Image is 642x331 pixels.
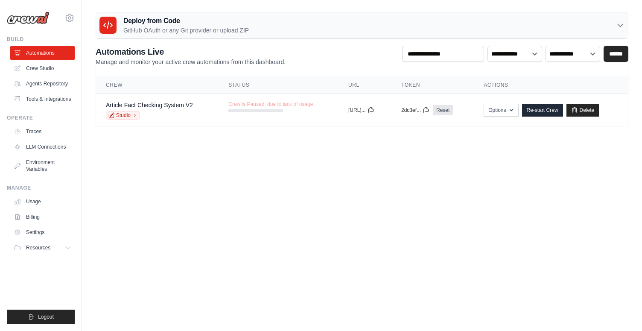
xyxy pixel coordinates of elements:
[391,76,473,94] th: Token
[10,62,75,75] a: Crew Studio
[7,185,75,191] div: Manage
[10,210,75,224] a: Billing
[10,125,75,138] a: Traces
[10,155,75,176] a: Environment Variables
[10,195,75,208] a: Usage
[106,111,140,120] a: Studio
[7,114,75,121] div: Operate
[10,77,75,91] a: Agents Repository
[10,92,75,106] a: Tools & Integrations
[123,26,249,35] p: GitHub OAuth or any Git provider or upload ZIP
[26,244,50,251] span: Resources
[218,76,338,94] th: Status
[228,101,313,108] span: Crew is Paused, due to lack of usage
[7,36,75,43] div: Build
[484,104,518,117] button: Options
[522,104,563,117] a: Re-start Crew
[96,76,218,94] th: Crew
[10,140,75,154] a: LLM Connections
[433,105,453,115] a: Reset
[38,313,54,320] span: Logout
[96,46,286,58] h2: Automations Live
[566,104,599,117] a: Delete
[401,107,429,114] button: 2dc3ef...
[10,226,75,239] a: Settings
[7,310,75,324] button: Logout
[123,16,249,26] h3: Deploy from Code
[473,76,628,94] th: Actions
[106,102,193,108] a: Article Fact Checking System V2
[10,241,75,255] button: Resources
[10,46,75,60] a: Automations
[338,76,391,94] th: URL
[96,58,286,66] p: Manage and monitor your active crew automations from this dashboard.
[7,12,50,24] img: Logo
